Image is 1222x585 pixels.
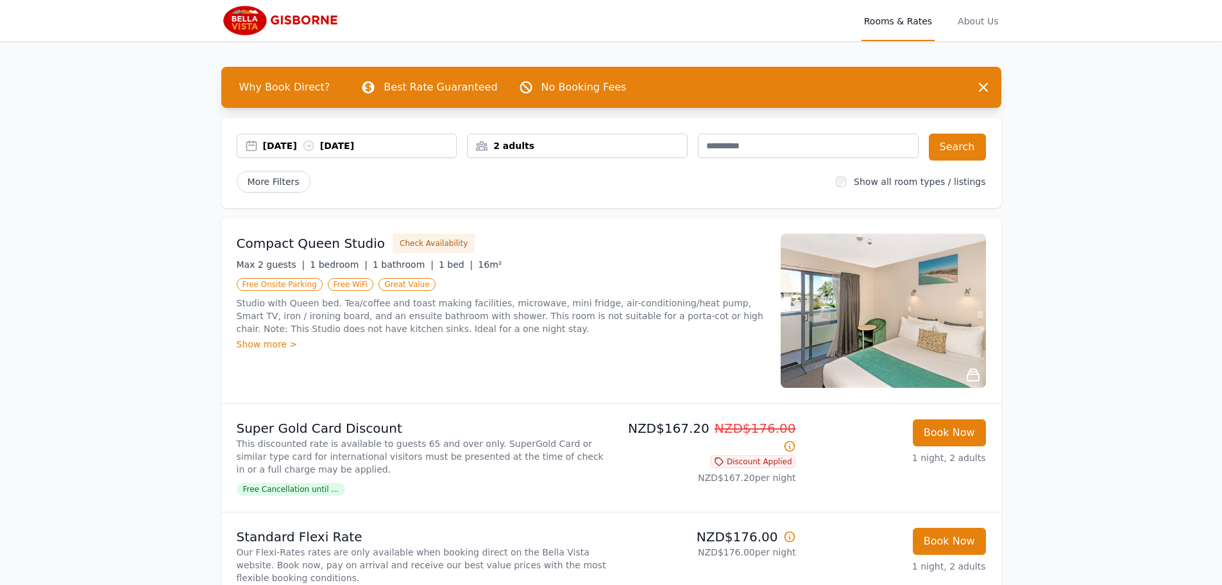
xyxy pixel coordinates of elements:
p: Best Rate Guaranteed [384,80,497,95]
span: Max 2 guests | [237,259,305,270]
span: Free WiFi [328,278,374,291]
span: 1 bed | [439,259,473,270]
span: NZD$176.00 [715,421,796,436]
span: Why Book Direct? [229,74,341,100]
span: Free Cancellation until ... [237,483,345,496]
img: Bella Vista Gisborne [221,5,344,36]
span: More Filters [237,171,310,193]
p: Standard Flexi Rate [237,528,606,546]
span: Free Onsite Parking [237,278,323,291]
p: This discounted rate is available to guests 65 and over only. SuperGold Card or similar type card... [237,437,606,476]
p: Studio with Queen bed. Tea/coffee and toast making facilities, microwave, mini fridge, air-condit... [237,297,765,335]
p: NZD$176.00 [616,528,796,546]
div: [DATE] [DATE] [263,139,457,152]
p: NZD$167.20 per night [616,471,796,484]
button: Book Now [913,528,986,555]
div: Show more > [237,338,765,351]
p: 1 night, 2 adults [806,451,986,464]
button: Check Availability [393,234,475,253]
span: 1 bathroom | [373,259,434,270]
h3: Compact Queen Studio [237,234,386,252]
div: 2 adults [468,139,687,152]
p: NZD$167.20 [616,419,796,455]
p: 1 night, 2 adults [806,560,986,573]
p: Our Flexi-Rates rates are only available when booking direct on the Bella Vista website. Book now... [237,546,606,584]
span: Great Value [378,278,435,291]
button: Search [929,134,986,161]
p: No Booking Fees [541,80,627,95]
p: NZD$176.00 per night [616,546,796,559]
label: Show all room types / listings [854,177,985,187]
span: 1 bedroom | [310,259,368,270]
p: Super Gold Card Discount [237,419,606,437]
span: Discount Applied [710,455,796,468]
button: Book Now [913,419,986,446]
span: 16m² [478,259,502,270]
